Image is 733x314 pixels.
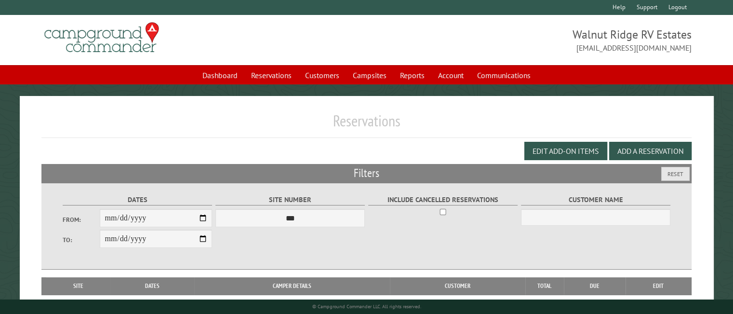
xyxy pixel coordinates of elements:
th: Customer [390,277,525,295]
th: Site [46,277,110,295]
label: Customer Name [521,194,671,205]
label: To: [63,235,100,245]
th: Edit [626,277,692,295]
h2: Filters [41,164,692,182]
h1: Reservations [41,111,692,138]
a: Reservations [245,66,297,84]
th: Due [564,277,626,295]
button: Edit Add-on Items [524,142,607,160]
button: Reset [661,167,690,181]
small: © Campground Commander LLC. All rights reserved. [312,303,421,310]
a: Campsites [347,66,392,84]
a: Account [432,66,469,84]
a: Customers [299,66,345,84]
a: Dashboard [197,66,243,84]
th: Dates [110,277,194,295]
label: Dates [63,194,213,205]
img: Campground Commander [41,19,162,56]
label: Site Number [215,194,365,205]
label: From: [63,215,100,224]
th: Camper Details [194,277,390,295]
th: Total [525,277,564,295]
a: Reports [394,66,430,84]
label: Include Cancelled Reservations [368,194,518,205]
span: Walnut Ridge RV Estates [EMAIL_ADDRESS][DOMAIN_NAME] [367,27,692,54]
button: Add a Reservation [609,142,692,160]
a: Communications [471,66,536,84]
